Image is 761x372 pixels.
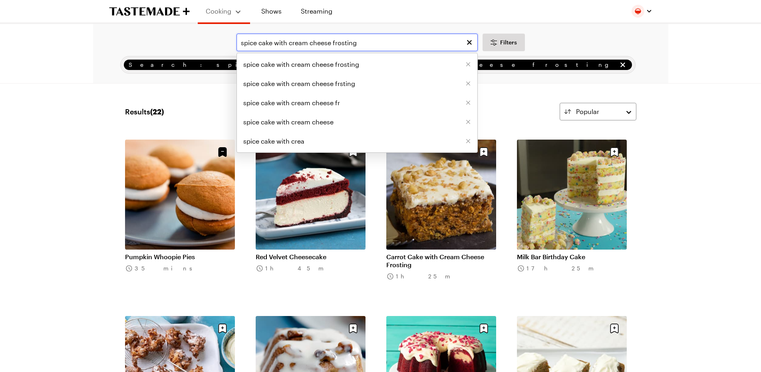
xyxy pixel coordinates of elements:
button: Remove [object Object] [465,62,471,67]
button: Remove [object Object] [465,81,471,86]
span: ( 22 ) [150,107,164,116]
span: spice cake with cream cheese frsting [243,79,355,88]
button: Unsave Recipe [215,144,230,160]
span: spice cake with cream cheese frosting [243,60,359,69]
span: spice cake with crea [243,136,304,146]
button: Save recipe [476,321,491,336]
a: Carrot Cake with Cream Cheese Frosting [386,253,496,269]
span: spice cake with cream cheese [243,117,334,127]
button: Clear search [465,38,474,47]
span: Search: spice cake with cream cheese frosting [129,60,617,69]
span: Results [125,106,164,117]
button: Save recipe [215,321,230,336]
button: Remove [object Object] [465,100,471,106]
button: Save recipe [346,321,361,336]
button: Save recipe [607,144,622,160]
button: Desktop filters [483,34,525,51]
button: Cooking [206,3,242,19]
span: Cooking [206,7,231,15]
span: Filters [500,38,517,46]
button: Save recipe [607,321,622,336]
button: Remove [object Object] [465,119,471,125]
button: Remove [object Object] [465,138,471,144]
button: Profile picture [632,5,652,18]
span: spice cake with cream cheese fr [243,98,340,108]
img: Profile picture [632,5,644,18]
a: Milk Bar Birthday Cake [517,253,627,261]
a: Red Velvet Cheesecake [256,253,366,261]
span: Popular [576,107,599,116]
a: To Tastemade Home Page [109,7,190,16]
button: Save recipe [476,144,491,160]
button: Popular [560,103,636,120]
button: remove Search: spice cake with cream cheese frosting [618,60,627,69]
a: Pumpkin Whoopie Pies [125,253,235,261]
